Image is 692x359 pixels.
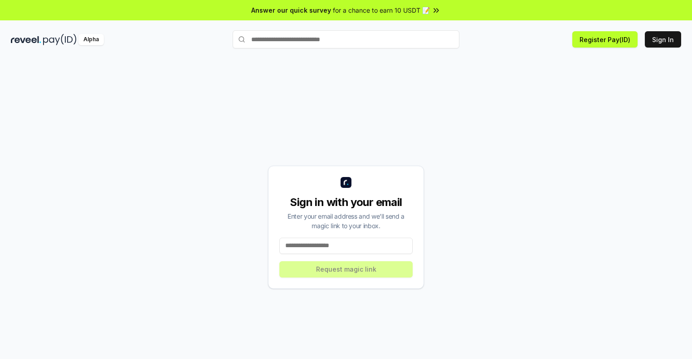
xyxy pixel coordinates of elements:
span: for a chance to earn 10 USDT 📝 [333,5,430,15]
img: pay_id [43,34,77,45]
div: Enter your email address and we’ll send a magic link to your inbox. [279,211,413,230]
img: logo_small [341,177,351,188]
div: Sign in with your email [279,195,413,210]
span: Answer our quick survey [251,5,331,15]
button: Sign In [645,31,681,48]
div: Alpha [78,34,104,45]
img: reveel_dark [11,34,41,45]
button: Register Pay(ID) [572,31,638,48]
